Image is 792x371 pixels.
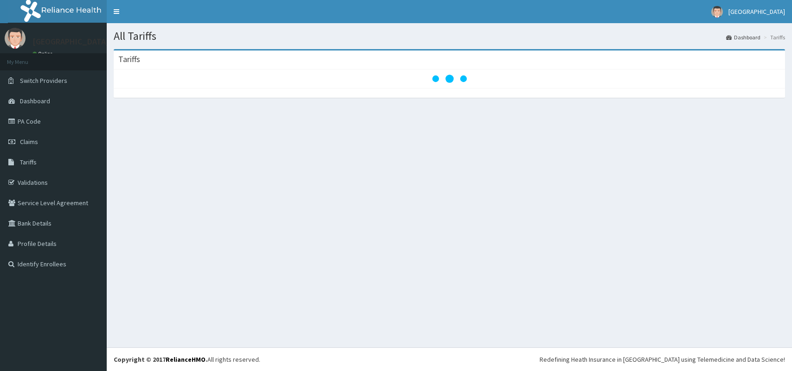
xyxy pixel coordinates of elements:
[5,28,26,49] img: User Image
[114,30,785,42] h1: All Tariffs
[32,50,55,57] a: Online
[166,355,206,364] a: RelianceHMO
[540,355,785,364] div: Redefining Heath Insurance in [GEOGRAPHIC_DATA] using Telemedicine and Data Science!
[761,33,785,41] li: Tariffs
[20,97,50,105] span: Dashboard
[20,138,38,146] span: Claims
[728,7,785,16] span: [GEOGRAPHIC_DATA]
[431,60,468,97] svg: audio-loading
[20,76,67,85] span: Switch Providers
[32,38,109,46] p: [GEOGRAPHIC_DATA]
[711,6,723,18] img: User Image
[118,55,140,63] h3: Tariffs
[107,347,792,371] footer: All rights reserved.
[20,158,37,166] span: Tariffs
[726,33,760,41] a: Dashboard
[114,355,207,364] strong: Copyright © 2017 .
